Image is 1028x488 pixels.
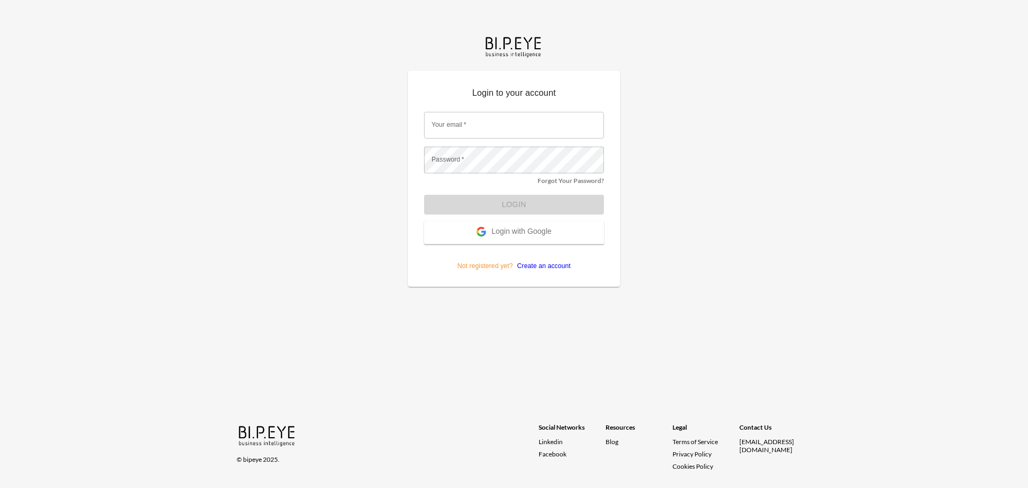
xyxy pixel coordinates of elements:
[539,423,606,438] div: Social Networks
[672,423,739,438] div: Legal
[606,438,618,446] a: Blog
[739,438,806,454] div: [EMAIL_ADDRESS][DOMAIN_NAME]
[424,244,604,271] p: Not registered yet?
[606,423,672,438] div: Resources
[237,449,524,463] div: © bipeye 2025.
[237,423,298,447] img: bipeye-logo
[483,34,545,58] img: bipeye-logo
[539,450,606,458] a: Facebook
[539,438,563,446] span: Linkedin
[492,227,551,238] span: Login with Google
[424,87,604,104] p: Login to your account
[672,438,735,446] a: Terms of Service
[513,262,571,270] a: Create an account
[672,462,713,470] a: Cookies Policy
[672,450,712,458] a: Privacy Policy
[739,423,806,438] div: Contact Us
[424,221,604,244] button: Login with Google
[539,438,606,446] a: Linkedin
[539,450,566,458] span: Facebook
[538,177,604,185] a: Forgot Your Password?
